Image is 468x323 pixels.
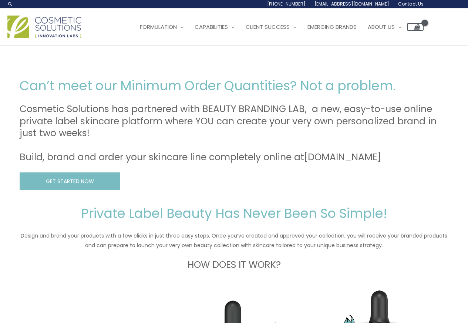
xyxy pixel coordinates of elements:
span: Formulation [140,23,177,31]
a: Capabilities [189,16,240,38]
h3: Cosmetic Solutions has partnered with BEAUTY BRANDING LAB, a new, easy-to-use online private labe... [20,103,449,164]
a: View Shopping Cart, empty [407,23,424,31]
span: Client Success [246,23,290,31]
span: [EMAIL_ADDRESS][DOMAIN_NAME] [314,1,389,7]
img: Cosmetic Solutions Logo [7,16,81,38]
span: Capabilities [195,23,228,31]
span: About Us [368,23,395,31]
span: Emerging Brands [307,23,357,31]
nav: Site Navigation [129,16,424,38]
a: About Us [362,16,407,38]
a: Client Success [240,16,302,38]
a: [DOMAIN_NAME] [304,151,381,164]
h2: Private Label Beauty Has Never Been So Simple! [20,205,449,222]
span: Contact Us [398,1,424,7]
h3: HOW DOES IT WORK? [20,259,449,271]
h2: Can’t meet our Minimum Order Quantities? Not a problem. [20,77,449,94]
a: GET STARTED NOW [20,172,120,191]
span: [PHONE_NUMBER] [267,1,306,7]
a: Emerging Brands [302,16,362,38]
p: Design and brand your products with a few clicks in just three easy steps. Once you’ve created an... [20,231,449,250]
a: Search icon link [7,1,13,7]
a: Formulation [134,16,189,38]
